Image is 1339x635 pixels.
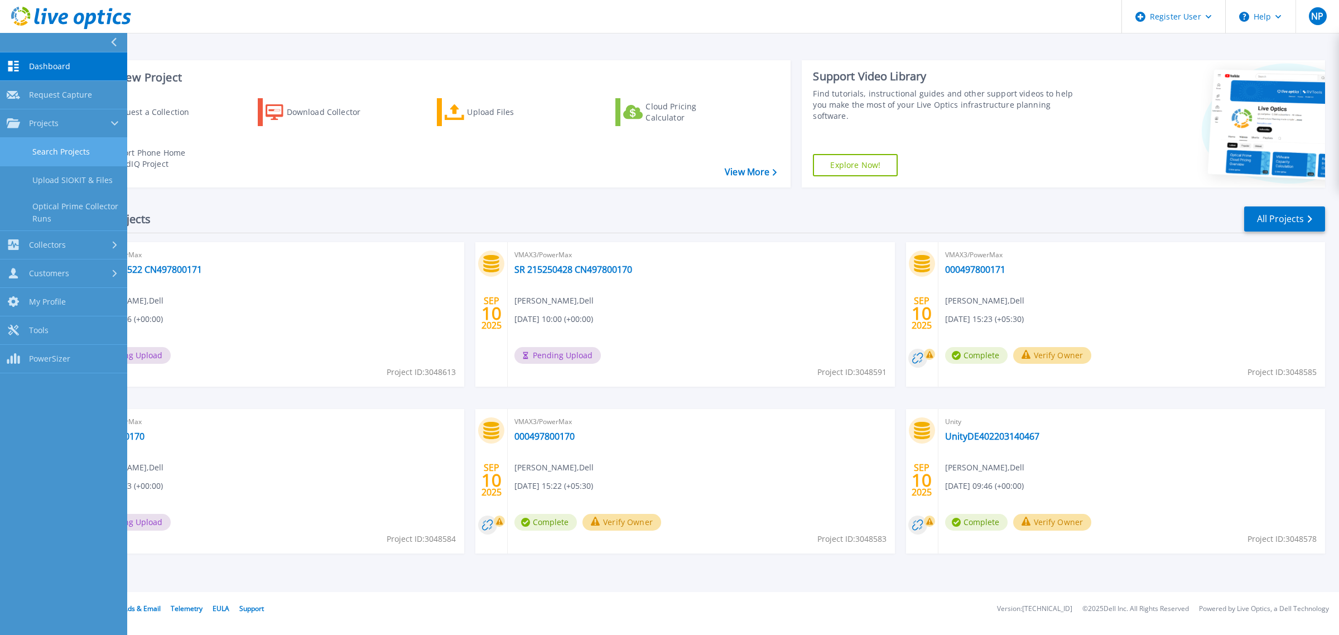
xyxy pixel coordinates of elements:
[1199,605,1329,613] li: Powered by Live Optics, a Dell Technology
[945,431,1039,442] a: UnityDE402203140467
[1082,605,1189,613] li: © 2025 Dell Inc. All Rights Reserved
[111,101,200,123] div: Request a Collection
[481,475,502,485] span: 10
[1248,533,1317,545] span: Project ID: 3048578
[29,90,92,100] span: Request Capture
[514,313,593,325] span: [DATE] 10:00 (+00:00)
[84,249,457,261] span: VMAX3/PowerMax
[387,366,456,378] span: Project ID: 3048613
[514,347,601,364] span: Pending Upload
[514,295,594,307] span: [PERSON_NAME] , Dell
[615,98,740,126] a: Cloud Pricing Calculator
[1311,12,1323,21] span: NP
[912,309,932,318] span: 10
[481,460,502,501] div: SEP 2025
[123,604,161,613] a: Ads & Email
[911,460,932,501] div: SEP 2025
[945,461,1024,474] span: [PERSON_NAME] , Dell
[481,293,502,334] div: SEP 2025
[109,147,196,170] div: Import Phone Home CloudIQ Project
[258,98,382,126] a: Download Collector
[1248,366,1317,378] span: Project ID: 3048585
[813,69,1082,84] div: Support Video Library
[912,475,932,485] span: 10
[514,431,575,442] a: 000497800170
[29,118,59,128] span: Projects
[79,98,204,126] a: Request a Collection
[945,347,1008,364] span: Complete
[945,514,1008,531] span: Complete
[945,480,1024,492] span: [DATE] 09:46 (+00:00)
[945,249,1318,261] span: VMAX3/PowerMax
[514,416,888,428] span: VMAX3/PowerMax
[287,101,376,123] div: Download Collector
[945,295,1024,307] span: [PERSON_NAME] , Dell
[1013,514,1092,531] button: Verify Owner
[582,514,661,531] button: Verify Owner
[646,101,735,123] div: Cloud Pricing Calculator
[997,605,1072,613] li: Version: [TECHNICAL_ID]
[29,240,66,250] span: Collectors
[239,604,264,613] a: Support
[29,297,66,307] span: My Profile
[79,71,777,84] h3: Start a New Project
[84,416,457,428] span: VMAX3/PowerMax
[1244,206,1325,232] a: All Projects
[171,604,203,613] a: Telemetry
[467,101,556,123] div: Upload Files
[437,98,561,126] a: Upload Files
[813,154,898,176] a: Explore Now!
[945,264,1005,275] a: 000497800171
[1013,347,1092,364] button: Verify Owner
[911,293,932,334] div: SEP 2025
[29,268,69,278] span: Customers
[945,313,1024,325] span: [DATE] 15:23 (+05:30)
[84,514,171,531] span: Pending Upload
[481,309,502,318] span: 10
[84,264,202,275] a: SR 215250522 CN497800171
[514,249,888,261] span: VMAX3/PowerMax
[514,264,632,275] a: SR 215250428 CN497800170
[84,347,171,364] span: Pending Upload
[213,604,229,613] a: EULA
[945,416,1318,428] span: Unity
[29,325,49,335] span: Tools
[817,366,887,378] span: Project ID: 3048591
[725,167,777,177] a: View More
[514,480,593,492] span: [DATE] 15:22 (+05:30)
[29,354,70,364] span: PowerSizer
[817,533,887,545] span: Project ID: 3048583
[813,88,1082,122] div: Find tutorials, instructional guides and other support videos to help you make the most of your L...
[514,461,594,474] span: [PERSON_NAME] , Dell
[29,61,70,71] span: Dashboard
[514,514,577,531] span: Complete
[387,533,456,545] span: Project ID: 3048584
